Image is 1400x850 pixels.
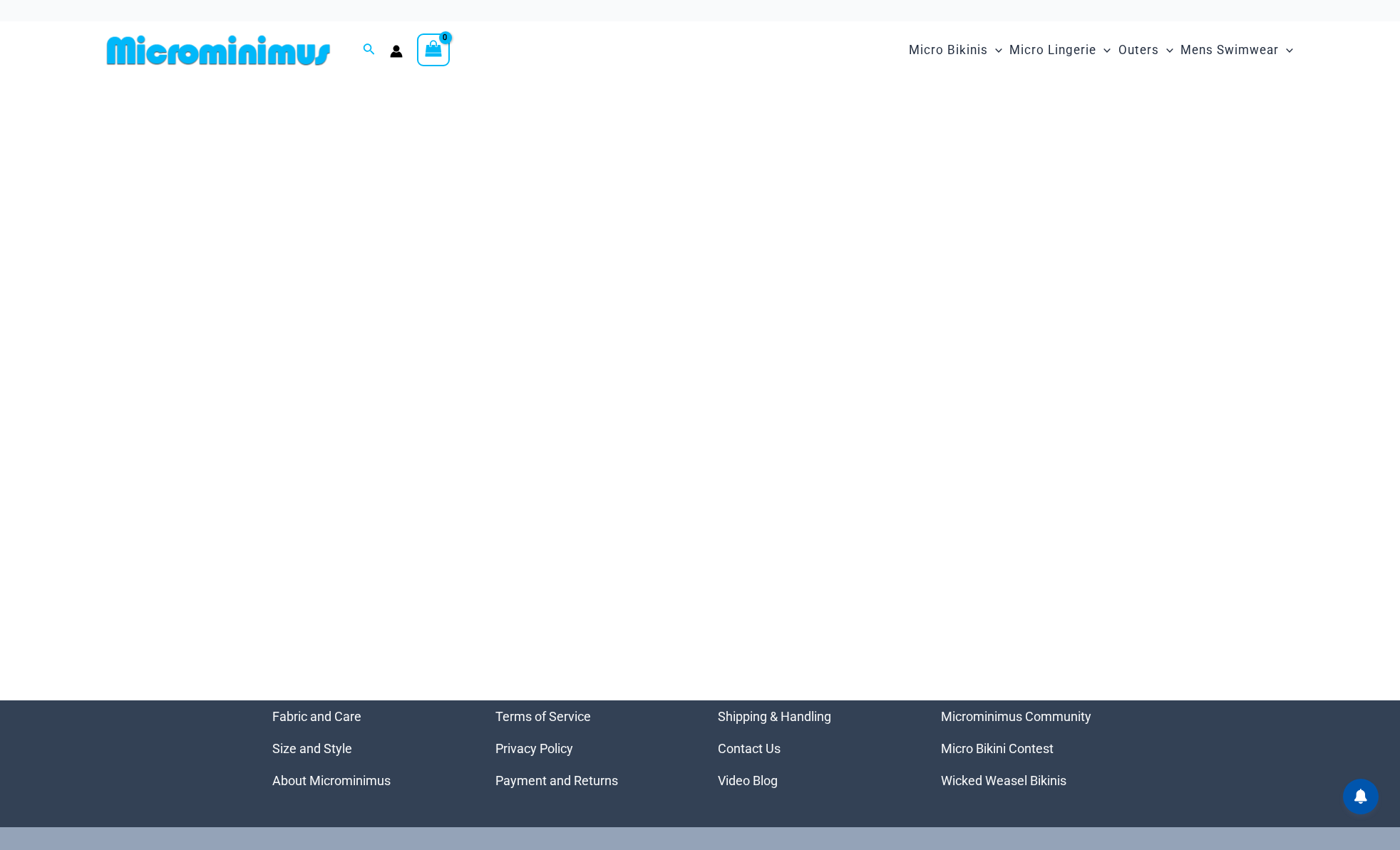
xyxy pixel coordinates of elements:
[988,32,1002,68] span: Menu Toggle
[941,700,1128,797] aside: Footer Widget 4
[272,700,460,797] nav: Menu
[272,773,391,788] a: About Microminimus
[1006,28,1114,72] a: Micro LingerieMenu ToggleMenu Toggle
[101,34,336,66] img: MM SHOP LOGO FLAT
[272,709,361,724] a: Fabric and Care
[495,741,573,756] a: Privacy Policy
[903,26,1299,74] nav: Site Navigation
[909,32,988,68] span: Micro Bikinis
[718,741,781,756] a: Contact Us
[718,700,905,797] nav: Menu
[718,773,778,788] a: Video Blog
[941,773,1066,788] a: Wicked Weasel Bikinis
[1096,32,1111,68] span: Menu Toggle
[272,741,352,756] a: Size and Style
[495,700,683,797] aside: Footer Widget 2
[390,45,403,58] a: Account icon link
[495,700,683,797] nav: Menu
[1177,28,1297,72] a: Mens SwimwearMenu ToggleMenu Toggle
[1009,32,1096,68] span: Micro Lingerie
[941,741,1054,756] a: Micro Bikini Contest
[363,41,376,59] a: Search icon link
[941,709,1091,724] a: Microminimus Community
[272,700,460,797] aside: Footer Widget 1
[1159,32,1173,68] span: Menu Toggle
[718,700,905,797] aside: Footer Widget 3
[1115,28,1177,72] a: OutersMenu ToggleMenu Toggle
[495,709,591,724] a: Terms of Service
[941,700,1128,797] nav: Menu
[718,709,831,724] a: Shipping & Handling
[1180,32,1279,68] span: Mens Swimwear
[417,33,450,66] a: View Shopping Cart, empty
[905,28,1006,72] a: Micro BikinisMenu ToggleMenu Toggle
[1279,32,1293,68] span: Menu Toggle
[495,773,618,788] a: Payment and Returns
[1118,32,1159,68] span: Outers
